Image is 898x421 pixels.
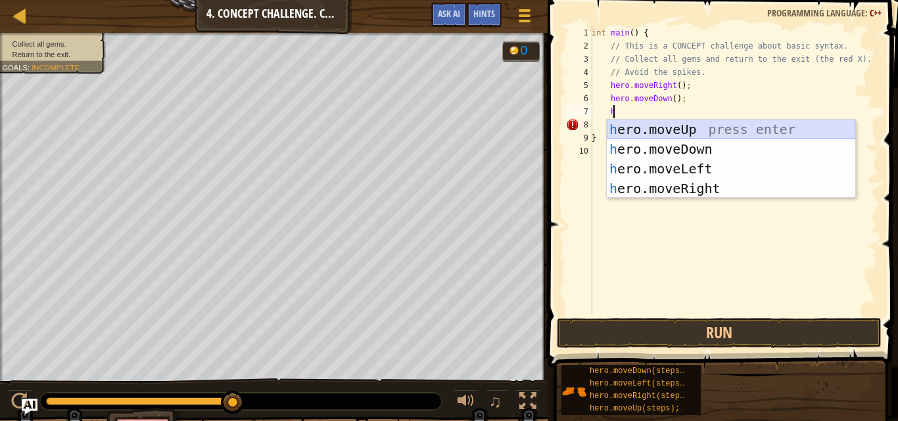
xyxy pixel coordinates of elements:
div: 5 [566,79,592,92]
span: C++ [870,7,882,19]
span: Collect all gems. [12,39,66,48]
span: Return to the exit. [12,50,70,58]
span: Hints [473,7,495,20]
span: hero.moveDown(steps); [590,366,689,376]
li: Return to the exit. [2,49,98,60]
div: 4 [566,66,592,79]
span: : [865,7,870,19]
div: 8 [566,118,592,131]
button: ♫ [486,389,508,416]
div: 6 [566,92,592,105]
div: 10 [566,144,592,158]
span: : [28,63,32,72]
div: 1 [566,26,592,39]
button: Show game menu [508,3,541,33]
button: Toggle fullscreen [515,389,541,416]
span: hero.moveUp(steps); [590,404,680,413]
span: hero.moveRight(steps); [590,391,694,401]
span: ♫ [488,391,502,411]
span: Goals [2,63,28,72]
button: Run [557,318,882,348]
div: 3 [566,53,592,66]
span: hero.moveLeft(steps); [590,379,689,388]
li: Collect all gems. [2,39,98,49]
button: Ask AI [22,399,37,414]
button: Ask AI [431,3,467,27]
div: 9 [566,131,592,144]
span: Ask AI [438,7,460,20]
button: Ctrl + P: Play [7,389,33,416]
button: Adjust volume [453,389,479,416]
div: Team 'ogres' has 0 gold. [502,41,540,62]
div: 7 [566,105,592,118]
div: 0 [520,44,533,56]
div: 2 [566,39,592,53]
span: Incomplete [32,63,80,72]
span: Programming language [767,7,865,19]
img: portrait.png [561,379,586,404]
